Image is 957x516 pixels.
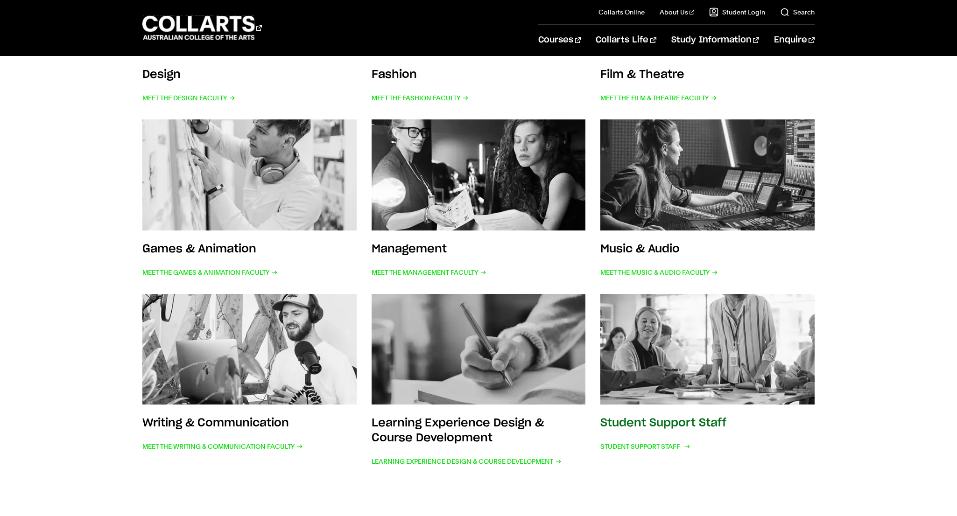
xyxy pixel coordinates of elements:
[600,440,689,453] span: Student Support Staff
[142,69,181,80] h3: Design
[142,14,262,41] div: Go to homepage
[142,119,357,279] a: Games & Animation Meet the Games & Animation Faculty
[709,7,765,17] a: Student Login
[372,69,417,80] h3: Fashion
[372,91,469,105] span: Meet the Fashion Faculty
[598,7,645,17] a: Collarts Online
[600,69,684,80] h3: Film & Theatre
[142,266,278,279] span: Meet the Games & Animation Faculty
[372,418,544,444] h3: Learning Experience Design & Course Development
[142,418,289,429] h3: Writing & Communication
[142,294,357,468] a: Writing & Communication Meet the Writing & Communication Faculty
[600,294,815,468] a: Student Support Staff Student Support Staff
[660,7,694,17] a: About Us
[600,244,680,255] h3: Music & Audio
[600,91,717,105] span: Meet the Film & Theatre Faculty
[372,266,486,279] span: Meet the Management Faculty
[142,440,303,453] span: Meet the Writing & Communication Faculty
[596,25,656,56] a: Collarts Life
[780,7,815,17] a: Search
[372,294,586,468] a: Learning Experience Design & Course Development Learning Experience Design & Course Development
[372,119,586,279] a: Management Meet the Management Faculty
[142,244,256,255] h3: Games & Animation
[600,418,726,429] h3: Student Support Staff
[671,25,759,56] a: Study Information
[538,25,581,56] a: Courses
[142,91,235,105] span: Meet the Design Faculty
[600,119,815,279] a: Music & Audio Meet the Music & Audio Faculty
[372,244,447,255] h3: Management
[600,266,718,279] span: Meet the Music & Audio Faculty
[372,455,562,468] span: Learning Experience Design & Course Development
[774,25,815,56] a: Enquire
